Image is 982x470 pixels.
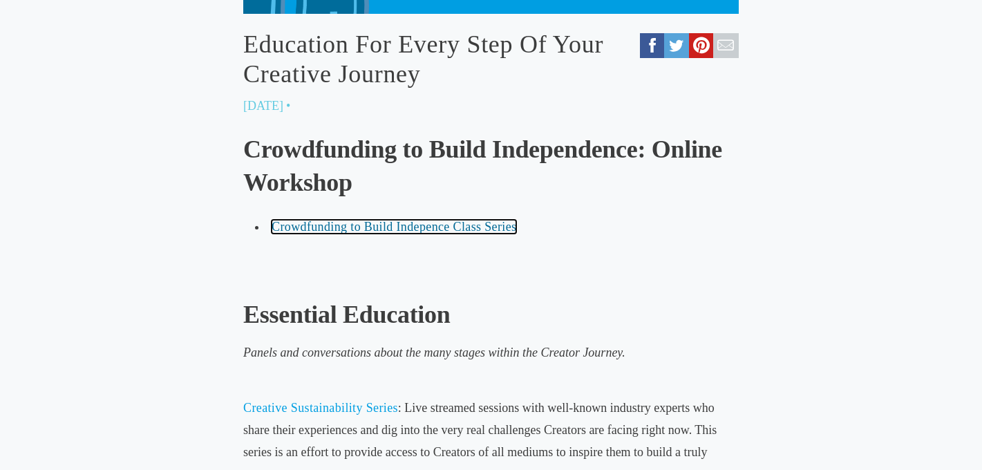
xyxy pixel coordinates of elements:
p: [DATE] [243,95,283,117]
a: Education For Every Step Of Your Creative Journey [243,30,739,89]
span: Panels and conversations about the many stages within the Creator Journey. [243,346,625,359]
a: Crowdfunding to Build Indepence Class Series [272,220,516,234]
b: Essential Education [243,301,450,328]
b: Crowdfunding to Build Independence: Online Workshop [243,135,722,196]
p: • [286,95,290,117]
a: Creative Sustainability Series [243,401,398,415]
